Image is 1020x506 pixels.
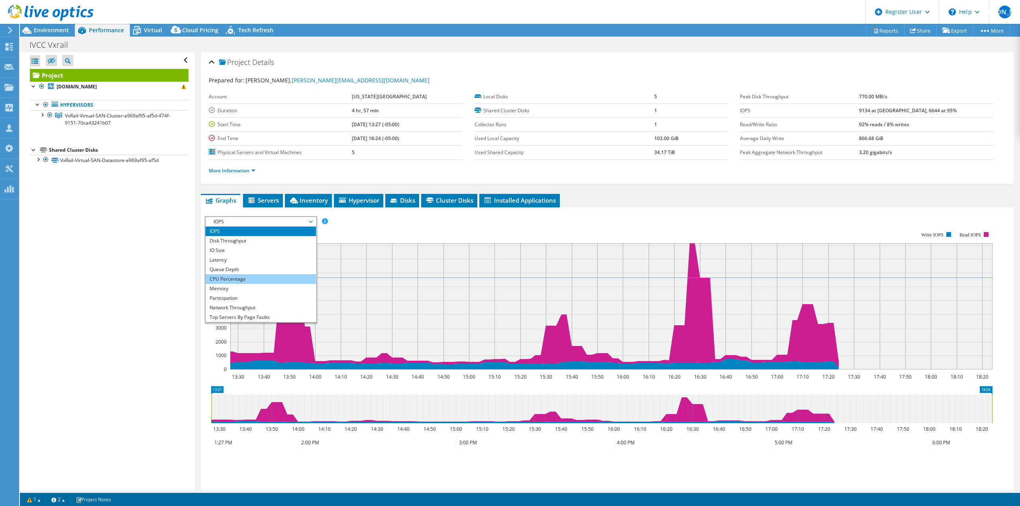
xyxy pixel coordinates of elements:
b: 9134 at [GEOGRAPHIC_DATA], 6644 at 95% [859,107,957,114]
span: Performance [89,26,124,34]
text: 17:40 [871,426,883,432]
b: 1 [654,121,657,128]
a: VxRail-Virtual-SAN-Datastore-a969af95-af5d [30,155,188,165]
text: 18:10 [951,373,963,380]
text: 16:00 [608,426,620,432]
label: Shared Cluster Disks [475,107,654,115]
div: Shared Cluster Disks [49,145,188,155]
label: Peak Disk Throughput [740,93,859,101]
text: 14:50 [437,373,450,380]
label: Peak Aggregate Network Throughput [740,148,859,156]
text: 15:20 [502,426,515,432]
a: Reports [866,24,904,37]
text: 3000 [216,324,227,331]
label: Prepared for: [209,76,244,84]
text: 15:10 [476,426,488,432]
li: CPU Percentage [206,274,316,284]
text: 18:20 [976,373,989,380]
text: 1000 [216,352,227,359]
a: Share [904,24,937,37]
li: Memory [206,284,316,293]
li: IO Size [206,246,316,255]
text: 17:30 [848,373,860,380]
text: 14:10 [318,426,331,432]
label: Read/Write Ratio [740,121,859,129]
text: Write IOPS [921,232,943,238]
text: 16:30 [694,373,706,380]
text: 15:50 [591,373,604,380]
b: 770.00 MB/s [859,93,887,100]
text: 13:40 [239,426,252,432]
text: 16:10 [643,373,655,380]
text: 14:10 [335,373,347,380]
span: Virtual [144,26,162,34]
text: 16:10 [634,426,646,432]
text: 14:00 [309,373,322,380]
label: Physical Servers and Virtual Machines [209,148,352,156]
b: [DATE] 13:27 (-05:00) [352,121,399,128]
a: More Information [209,167,255,174]
text: 15:30 [540,373,552,380]
text: 16:20 [660,426,673,432]
li: Queue Depth [206,265,316,274]
text: 14:00 [292,426,304,432]
a: Export [936,24,973,37]
label: Collector Runs [475,121,654,129]
b: [DATE] 18:24 (-05:00) [352,135,399,142]
span: [PERSON_NAME], [245,76,430,84]
h2: Advanced Graph Controls [205,488,300,504]
label: Average Daily Write [740,135,859,143]
text: 16:40 [713,426,725,432]
text: 13:30 [213,426,226,432]
text: 14:40 [397,426,410,432]
a: [PERSON_NAME][EMAIL_ADDRESS][DOMAIN_NAME] [292,76,430,84]
text: 18:00 [923,426,936,432]
text: 17:50 [899,373,912,380]
label: Start Time [209,121,352,129]
span: VxRail-Virtual-SAN-Cluster-a969af95-af5d-474f-9151-70ca43241b07 [65,112,170,126]
text: 17:50 [897,426,909,432]
text: 0 [224,366,227,373]
b: [US_STATE][GEOGRAPHIC_DATA] [352,93,427,100]
text: 17:30 [844,426,857,432]
text: 13:50 [283,373,296,380]
text: 16:30 [687,426,699,432]
b: 3.20 gigabits/s [859,149,892,156]
b: 103.00 GiB [654,135,679,142]
text: 17:40 [874,373,886,380]
span: Environment [34,26,69,34]
b: 866.68 GiB [859,135,883,142]
label: Used Shared Capacity [475,148,654,156]
li: Top Servers By Page Faults [206,313,316,322]
text: 15:30 [529,426,541,432]
label: Used Local Capacity [475,135,654,143]
text: 14:30 [386,373,398,380]
a: 1 [22,494,46,504]
text: 14:30 [371,426,383,432]
label: Account [209,93,352,101]
a: 2 [46,494,71,504]
label: Duration [209,107,352,115]
text: 16:40 [720,373,732,380]
text: 15:20 [514,373,527,380]
label: End Time [209,135,352,143]
text: 14:50 [424,426,436,432]
text: 13:50 [266,426,278,432]
span: Details [252,57,274,67]
label: Local Disks [475,93,654,101]
span: Graphs [205,196,236,204]
text: 14:20 [345,426,357,432]
svg: \n [949,8,956,16]
a: Hypervisors [30,100,188,110]
span: Tech Refresh [238,26,273,34]
li: Network Throughput [206,303,316,313]
b: 1 [654,107,657,114]
text: Read IOPS [960,232,981,238]
text: 17:10 [792,426,804,432]
a: More [973,24,1010,37]
li: Participation [206,293,316,303]
b: [DOMAIN_NAME] [57,83,97,90]
span: Installed Applications [483,196,556,204]
text: 16:00 [617,373,629,380]
span: Cluster Disks [425,196,473,204]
